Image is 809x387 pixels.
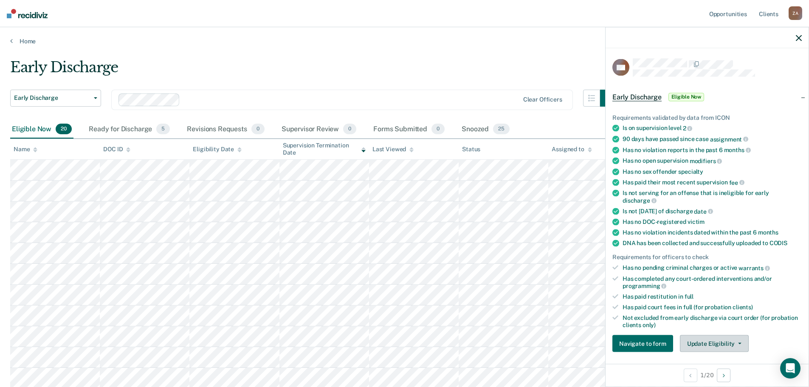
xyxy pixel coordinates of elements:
span: only) [643,321,656,328]
button: Navigate to form [612,335,673,352]
span: 0 [343,124,356,135]
div: DOC ID [103,146,130,153]
div: Supervision Termination Date [283,142,366,156]
span: 5 [156,124,170,135]
span: 25 [493,124,510,135]
img: Recidiviz [7,9,48,18]
span: 0 [251,124,265,135]
div: Last Viewed [372,146,414,153]
div: Has completed any court-ordered interventions and/or [623,275,802,289]
span: Early Discharge [14,94,90,102]
div: Has no violation reports in the past 6 [623,146,802,154]
div: Open Intercom Messenger [780,358,801,379]
span: CODIS [770,240,787,246]
span: warrants [739,265,770,271]
span: 0 [431,124,445,135]
span: clients) [733,304,753,311]
button: Next Opportunity [717,368,730,382]
div: Early DischargeEligible Now [606,83,809,110]
span: Eligible Now [668,93,705,101]
div: Z A [789,6,802,20]
div: Has no violation incidents dated within the past 6 [623,229,802,236]
div: Has no pending criminal charges or active [623,264,802,272]
div: Clear officers [523,96,562,103]
span: fee [729,179,744,186]
div: Has no open supervision [623,157,802,165]
span: months [724,147,751,153]
div: Assigned to [552,146,592,153]
span: specialty [678,168,703,175]
div: Snoozed [460,120,511,139]
span: months [758,229,778,236]
button: Update Eligibility [680,335,749,352]
span: 2 [683,125,693,132]
span: assignment [710,136,748,142]
a: Navigate to form link [612,335,677,352]
a: Home [10,37,799,45]
div: Has no DOC-registered [623,218,802,226]
div: Ready for Discharge [87,120,172,139]
span: 20 [56,124,72,135]
div: Requirements for officers to check [612,254,802,261]
div: Has paid restitution in [623,293,802,300]
div: Requirements validated by data from ICON [612,114,802,121]
div: Status [462,146,480,153]
span: modifiers [690,158,722,164]
div: Not excluded from early discharge via court order (for probation clients [623,314,802,328]
div: Forms Submitted [372,120,446,139]
div: Has no sex offender [623,168,802,175]
span: date [694,208,713,215]
div: 1 / 20 [606,364,809,386]
span: full [685,293,693,300]
div: Is not [DATE] of discharge [623,207,802,215]
div: Eligibility Date [193,146,242,153]
div: DNA has been collected and successfully uploaded to [623,240,802,247]
span: programming [623,282,666,289]
div: Is on supervision level [623,124,802,132]
div: Has paid court fees in full (for probation [623,304,802,311]
span: Early Discharge [612,93,662,101]
span: victim [688,218,705,225]
div: Eligible Now [10,120,73,139]
div: 90 days have passed since case [623,136,802,143]
div: Early Discharge [10,59,617,83]
span: discharge [623,197,657,204]
button: Previous Opportunity [684,368,697,382]
div: Has paid their most recent supervision [623,178,802,186]
div: Name [14,146,37,153]
div: Revisions Requests [185,120,266,139]
div: Supervisor Review [280,120,358,139]
div: Is not serving for an offense that is ineligible for early [623,189,802,204]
